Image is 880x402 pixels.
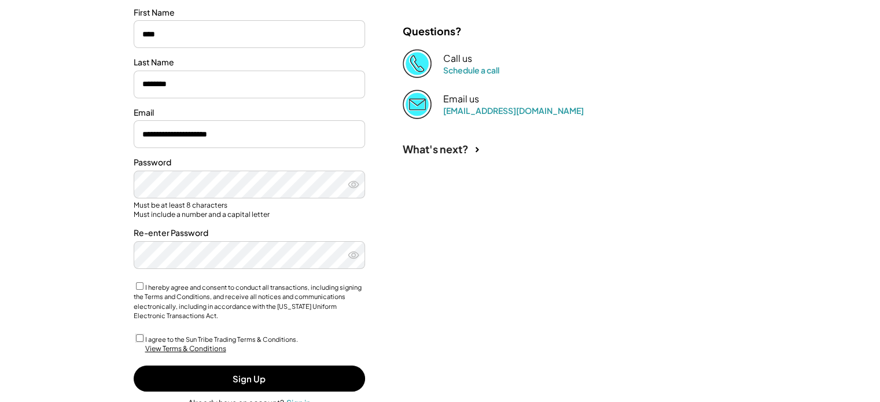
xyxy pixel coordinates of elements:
div: Email us [443,93,479,105]
a: [EMAIL_ADDRESS][DOMAIN_NAME] [443,105,584,116]
div: Email [134,107,365,119]
div: Password [134,157,365,168]
label: I agree to the Sun Tribe Trading Terms & Conditions. [145,335,298,343]
div: Last Name [134,57,365,68]
div: Questions? [403,24,462,38]
img: Email%202%403x.png [403,90,432,119]
div: First Name [134,7,365,19]
div: Must be at least 8 characters Must include a number and a capital letter [134,201,365,219]
div: Re-enter Password [134,227,365,239]
button: Sign Up [134,366,365,392]
img: Phone%20copy%403x.png [403,49,432,78]
div: View Terms & Conditions [145,344,226,354]
label: I hereby agree and consent to conduct all transactions, including signing the Terms and Condition... [134,283,362,320]
div: What's next? [403,142,469,156]
a: Schedule a call [443,65,499,75]
div: Call us [443,53,472,65]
